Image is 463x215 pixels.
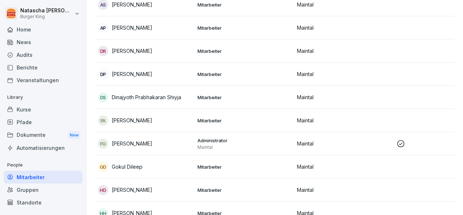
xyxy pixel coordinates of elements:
[20,8,73,14] p: Natascha [PERSON_NAME]
[297,140,391,147] p: Maintal
[197,25,291,31] p: Mitarbeiter
[4,36,82,49] a: News
[4,159,82,171] p: People
[112,140,152,147] p: [PERSON_NAME]
[297,163,391,170] p: Maintal
[297,93,391,101] p: Maintal
[197,48,291,54] p: Mitarbeiter
[98,46,108,56] div: DR
[4,116,82,128] a: Pfade
[4,49,82,61] a: Audits
[98,92,108,102] div: DS
[4,128,82,142] div: Dokumente
[197,164,291,170] p: Mitarbeiter
[297,117,391,124] p: Maintal
[197,71,291,77] p: Mitarbeiter
[112,117,152,124] p: [PERSON_NAME]
[197,187,291,193] p: Mitarbeiter
[112,47,152,55] p: [PERSON_NAME]
[98,185,108,195] div: HD
[297,1,391,8] p: Maintal
[112,24,152,31] p: [PERSON_NAME]
[4,61,82,74] a: Berichte
[297,47,391,55] p: Maintal
[112,163,143,170] p: Gokul Dileep
[4,92,82,103] p: Library
[112,1,152,8] p: [PERSON_NAME]
[112,70,152,78] p: [PERSON_NAME]
[297,70,391,78] p: Maintal
[98,23,108,33] div: AP
[98,139,108,149] div: FG
[98,162,108,172] div: GD
[4,142,82,154] a: Automatisierungen
[197,117,291,124] p: Mitarbeiter
[20,14,73,19] p: Burger King
[98,115,108,126] div: FA
[4,128,82,142] a: DokumenteNew
[297,186,391,194] p: Maintal
[112,93,181,101] p: Dinajyoth Prabhakaran Shiyja
[4,171,82,184] a: Mitarbeiter
[297,24,391,31] p: Maintal
[4,23,82,36] a: Home
[112,186,152,194] p: [PERSON_NAME]
[197,94,291,101] p: Mitarbeiter
[4,103,82,116] a: Kurse
[4,196,82,209] a: Standorte
[4,74,82,87] a: Veranstaltungen
[197,1,291,8] p: Mitarbeiter
[68,131,80,139] div: New
[197,144,291,150] p: Maintal
[98,69,108,79] div: DP
[197,137,291,144] p: Administrator
[4,184,82,196] a: Gruppen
